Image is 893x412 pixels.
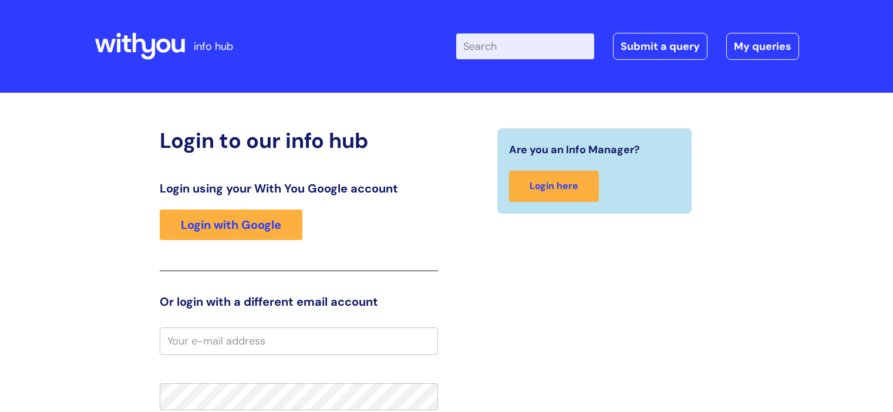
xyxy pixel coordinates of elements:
[160,181,438,195] h3: Login using your With You Google account
[160,210,302,240] a: Login with Google
[160,327,438,354] input: Your e-mail address
[726,33,799,60] a: My queries
[613,33,707,60] a: Submit a query
[160,128,438,153] h2: Login to our info hub
[509,140,640,159] span: Are you an Info Manager?
[509,171,599,202] a: Login here
[194,37,233,56] p: info hub
[160,295,438,309] h3: Or login with a different email account
[456,33,594,59] input: Search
